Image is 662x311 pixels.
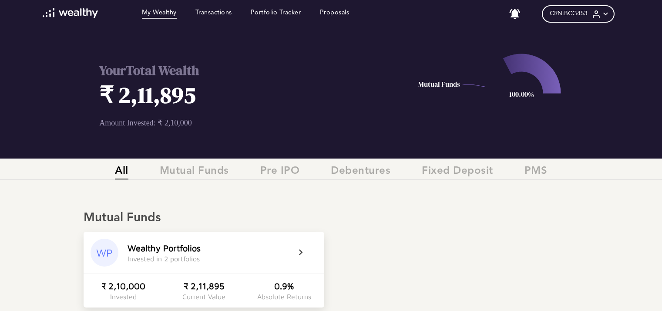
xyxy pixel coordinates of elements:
[274,281,294,291] div: 0.9%
[195,9,232,19] a: Transactions
[101,281,145,291] div: ₹ 2,10,000
[320,9,349,19] a: Proposals
[110,293,137,301] div: Invested
[128,255,200,263] div: Invested in 2 portfolios
[418,79,460,89] text: Mutual Funds
[99,79,380,110] h1: ₹ 2,11,895
[524,165,548,179] span: PMS
[184,281,224,291] div: ₹ 2,11,895
[257,293,311,301] div: Absolute Returns
[115,165,128,179] span: All
[99,118,380,128] p: Amount Invested: ₹ 2,10,000
[251,9,301,19] a: Portfolio Tracker
[142,9,177,19] a: My Wealthy
[260,165,300,179] span: Pre IPO
[182,293,225,301] div: Current Value
[550,10,588,17] span: CRN: BCG453
[84,211,578,226] div: Mutual Funds
[43,8,98,18] img: wl-logo-white.svg
[331,165,390,179] span: Debentures
[160,165,229,179] span: Mutual Funds
[91,239,118,267] div: WP
[422,165,493,179] span: Fixed Deposit
[99,61,380,79] h2: Your Total Wealth
[128,243,201,253] div: Wealthy Portfolios
[509,89,534,99] text: 100.00%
